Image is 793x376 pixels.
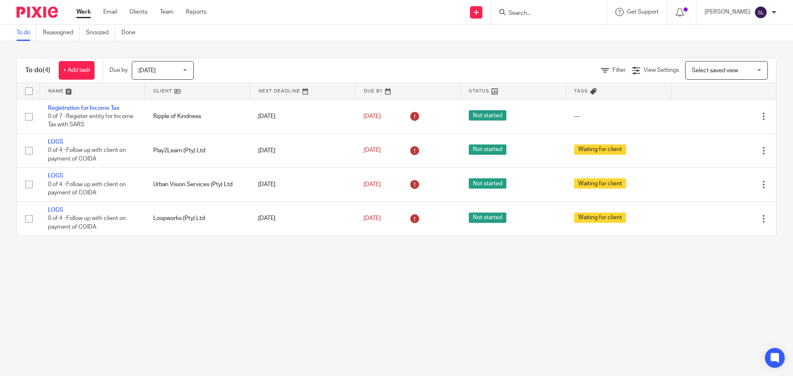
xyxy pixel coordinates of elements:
span: 0 of 4 · Follow up with client on payment of COIDA [48,215,126,230]
a: LOGS [48,139,63,145]
span: [DATE] [363,215,381,221]
a: LOGS [48,207,63,213]
span: Waiting for client [574,178,626,189]
span: Not started [469,213,506,223]
a: Reports [186,8,207,16]
span: Not started [469,178,506,189]
td: Ripple of Kindness [145,99,250,133]
div: --- [574,112,663,121]
span: Get Support [627,9,659,15]
a: To do [17,25,37,41]
td: Play2Learn (Pty) Ltd [145,133,250,167]
td: [DATE] [250,201,355,235]
input: Search [508,10,582,17]
td: Loopworks (Pty) Ltd [145,201,250,235]
span: 0 of 4 · Follow up with client on payment of COIDA [48,182,126,196]
img: Pixie [17,7,58,18]
span: Tags [574,89,588,93]
span: (4) [43,67,50,73]
a: Email [103,8,117,16]
img: svg%3E [754,6,767,19]
a: Clients [129,8,147,16]
span: Filter [613,67,626,73]
span: Not started [469,110,506,121]
span: 0 of 7 · Register entity for Income Tax with SARS [48,114,133,128]
a: Reassigned [43,25,80,41]
a: + Add task [59,61,95,80]
span: 0 of 4 · Follow up with client on payment of COIDA [48,148,126,162]
h1: To do [25,66,50,75]
a: Registration for Income Tax [48,105,119,111]
p: [PERSON_NAME] [705,8,750,16]
td: [DATE] [250,133,355,167]
span: View Settings [643,67,679,73]
a: Done [121,25,142,41]
a: Snoozed [86,25,115,41]
span: [DATE] [363,114,381,119]
span: Waiting for client [574,213,626,223]
a: Team [160,8,173,16]
td: [DATE] [250,99,355,133]
span: Not started [469,144,506,155]
a: LOGS [48,173,63,179]
span: Select saved view [692,68,738,73]
span: [DATE] [363,148,381,154]
td: Urban Vision Services (Pty) Ltd [145,168,250,201]
span: [DATE] [363,182,381,187]
span: [DATE] [138,68,156,73]
p: Due by [109,66,128,74]
td: [DATE] [250,168,355,201]
a: Work [76,8,91,16]
span: Waiting for client [574,144,626,155]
